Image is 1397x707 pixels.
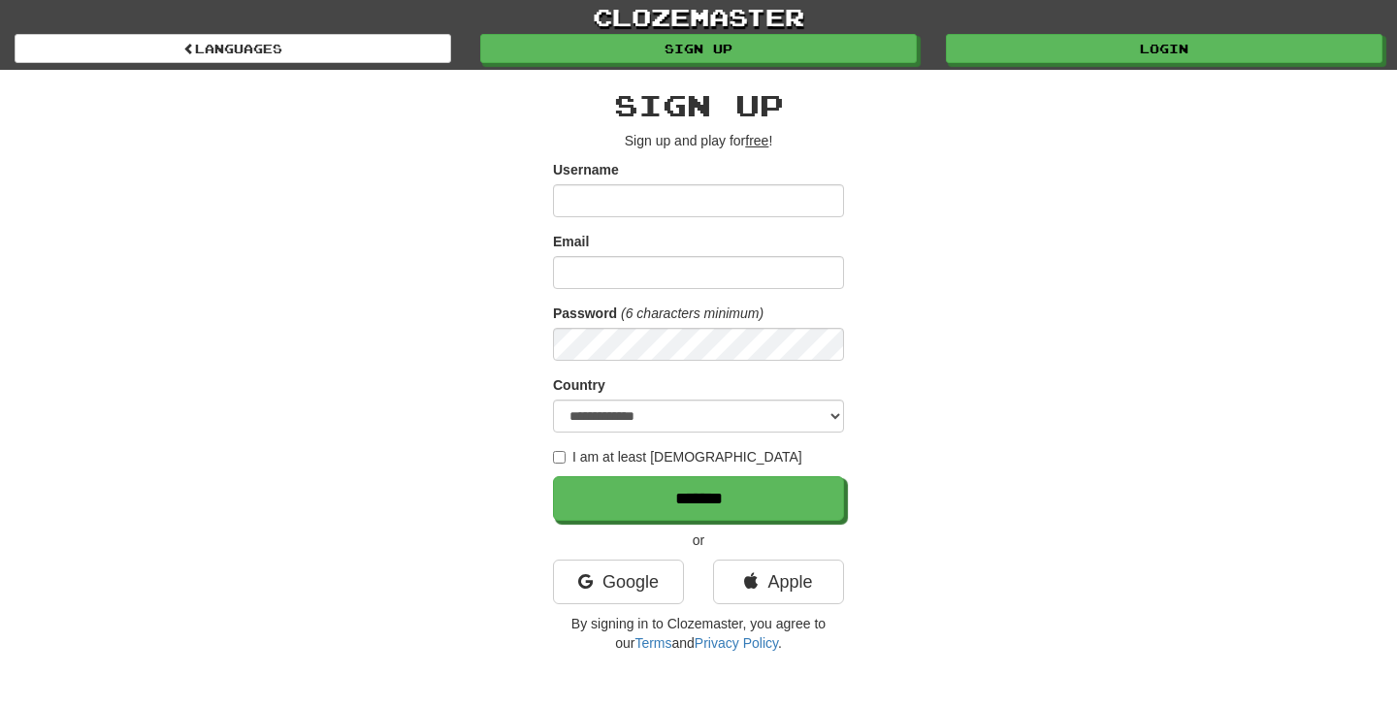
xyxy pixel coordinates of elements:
[553,451,566,464] input: I am at least [DEMOGRAPHIC_DATA]
[553,447,802,466] label: I am at least [DEMOGRAPHIC_DATA]
[553,160,619,179] label: Username
[15,34,451,63] a: Languages
[553,560,684,604] a: Google
[480,34,917,63] a: Sign up
[553,131,844,150] p: Sign up and play for !
[553,530,844,550] p: or
[553,614,844,653] p: By signing in to Clozemaster, you agree to our and .
[553,89,844,121] h2: Sign up
[553,304,617,323] label: Password
[695,635,778,651] a: Privacy Policy
[621,305,763,321] em: (6 characters minimum)
[634,635,671,651] a: Terms
[745,133,768,148] u: free
[713,560,844,604] a: Apple
[553,232,589,251] label: Email
[553,375,605,395] label: Country
[946,34,1382,63] a: Login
